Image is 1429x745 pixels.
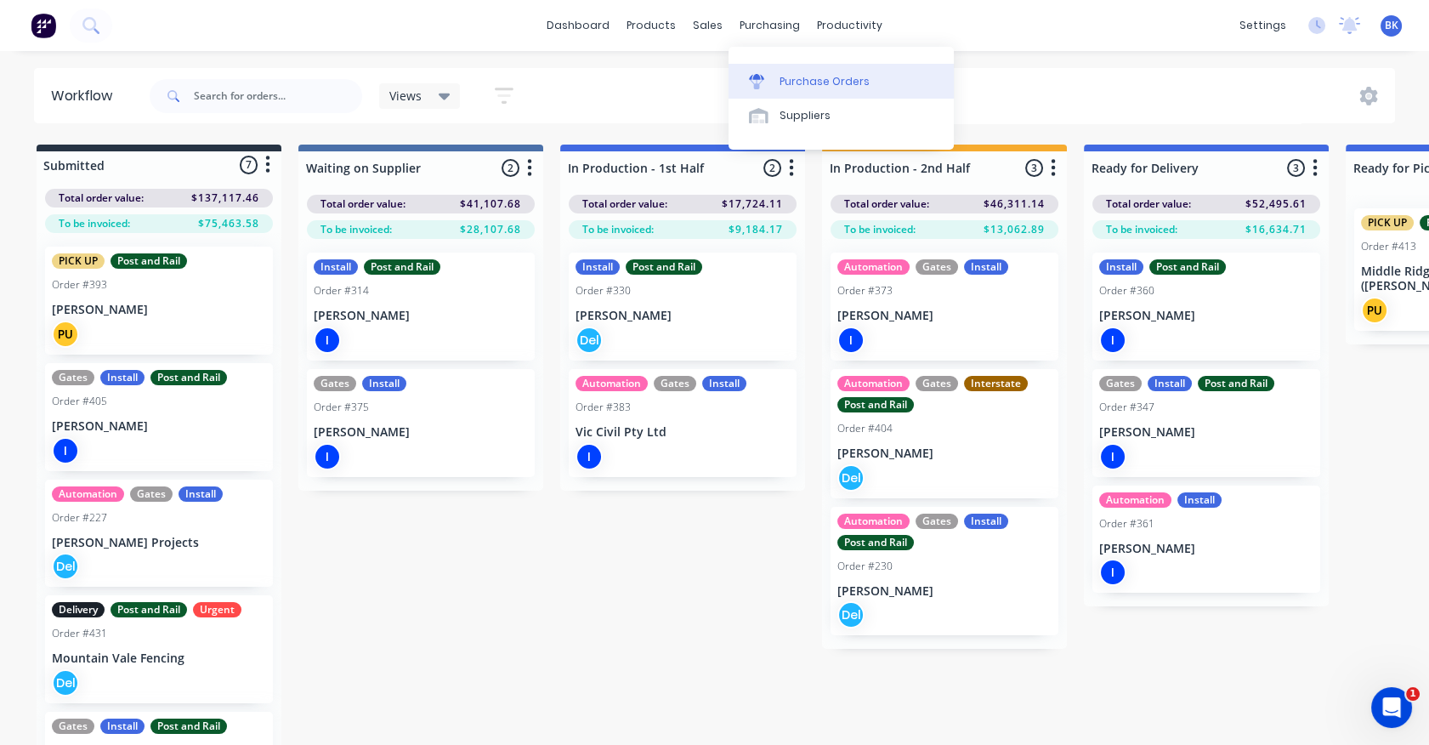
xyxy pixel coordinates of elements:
[837,535,914,550] div: Post and Rail
[729,64,954,98] a: Purchase Orders
[837,446,1052,461] p: [PERSON_NAME]
[52,437,79,464] div: I
[52,486,124,502] div: Automation
[1245,196,1307,212] span: $52,495.61
[576,443,603,470] div: I
[837,421,893,436] div: Order #404
[831,253,1058,361] div: AutomationGatesInstallOrder #373[PERSON_NAME]I
[314,283,369,299] div: Order #314
[314,376,356,391] div: Gates
[1099,376,1142,391] div: Gates
[837,259,910,275] div: Automation
[314,327,341,354] div: I
[702,376,746,391] div: Install
[1092,486,1320,594] div: AutomationInstallOrder #361[PERSON_NAME]I
[52,510,107,526] div: Order #227
[729,99,954,133] a: Suppliers
[389,87,422,105] span: Views
[1371,687,1412,728] iframe: Intercom live chat
[808,13,891,38] div: productivity
[100,719,145,734] div: Install
[780,74,870,89] div: Purchase Orders
[45,480,273,588] div: AutomationGatesInstallOrder #227[PERSON_NAME] ProjectsDel
[1099,559,1126,586] div: I
[194,79,362,113] input: Search for orders...
[576,327,603,354] div: Del
[964,259,1008,275] div: Install
[45,595,273,703] div: DeliveryPost and RailUrgentOrder #431Mountain Vale FencingDel
[837,376,910,391] div: Automation
[52,253,105,269] div: PICK UP
[729,222,783,237] span: $9,184.17
[964,514,1008,529] div: Install
[1099,443,1126,470] div: I
[45,247,273,355] div: PICK UPPost and RailOrder #393[PERSON_NAME]PU
[52,626,107,641] div: Order #431
[52,553,79,580] div: Del
[576,425,790,440] p: Vic Civil Pty Ltd
[1148,376,1192,391] div: Install
[59,191,144,206] span: Total order value:
[844,222,916,237] span: To be invoiced:
[314,400,369,415] div: Order #375
[1099,492,1171,508] div: Automation
[307,369,535,477] div: GatesInstallOrder #375[PERSON_NAME]I
[320,196,405,212] span: Total order value:
[684,13,731,38] div: sales
[52,303,266,317] p: [PERSON_NAME]
[314,259,358,275] div: Install
[314,425,528,440] p: [PERSON_NAME]
[569,369,797,477] div: AutomationGatesInstallOrder #383Vic Civil Pty LtdI
[1106,222,1177,237] span: To be invoiced:
[193,602,241,617] div: Urgent
[460,222,521,237] span: $28,107.68
[1092,369,1320,477] div: GatesInstallPost and RailOrder #347[PERSON_NAME]I
[569,253,797,361] div: InstallPost and RailOrder #330[PERSON_NAME]Del
[576,259,620,275] div: Install
[626,259,702,275] div: Post and Rail
[179,486,223,502] div: Install
[52,277,107,293] div: Order #393
[52,669,79,697] div: Del
[916,259,958,275] div: Gates
[1092,253,1320,361] div: InstallPost and RailOrder #360[PERSON_NAME]I
[831,369,1058,498] div: AutomationGatesInterstatePost and RailOrder #404[PERSON_NAME]Del
[1361,239,1416,254] div: Order #413
[52,394,107,409] div: Order #405
[52,419,266,434] p: [PERSON_NAME]
[307,253,535,361] div: InstallPost and RailOrder #314[PERSON_NAME]I
[837,397,914,412] div: Post and Rail
[1099,283,1154,299] div: Order #360
[837,584,1052,599] p: [PERSON_NAME]
[1099,542,1313,556] p: [PERSON_NAME]
[1099,327,1126,354] div: I
[1361,297,1388,324] div: PU
[731,13,808,38] div: purchasing
[1231,13,1295,38] div: settings
[364,259,440,275] div: Post and Rail
[780,108,831,123] div: Suppliers
[1177,492,1222,508] div: Install
[460,196,521,212] span: $41,107.68
[837,514,910,529] div: Automation
[1361,215,1414,230] div: PICK UP
[191,191,259,206] span: $137,117.46
[111,253,187,269] div: Post and Rail
[964,376,1028,391] div: Interstate
[837,283,893,299] div: Order #373
[45,363,273,471] div: GatesInstallPost and RailOrder #405[PERSON_NAME]I
[1245,222,1307,237] span: $16,634.71
[1099,516,1154,532] div: Order #361
[1099,259,1143,275] div: Install
[150,719,227,734] div: Post and Rail
[916,376,958,391] div: Gates
[1385,18,1398,33] span: BK
[576,376,648,391] div: Automation
[1106,196,1191,212] span: Total order value:
[52,719,94,734] div: Gates
[984,196,1045,212] span: $46,311.14
[130,486,173,502] div: Gates
[916,514,958,529] div: Gates
[1149,259,1226,275] div: Post and Rail
[837,464,865,492] div: Del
